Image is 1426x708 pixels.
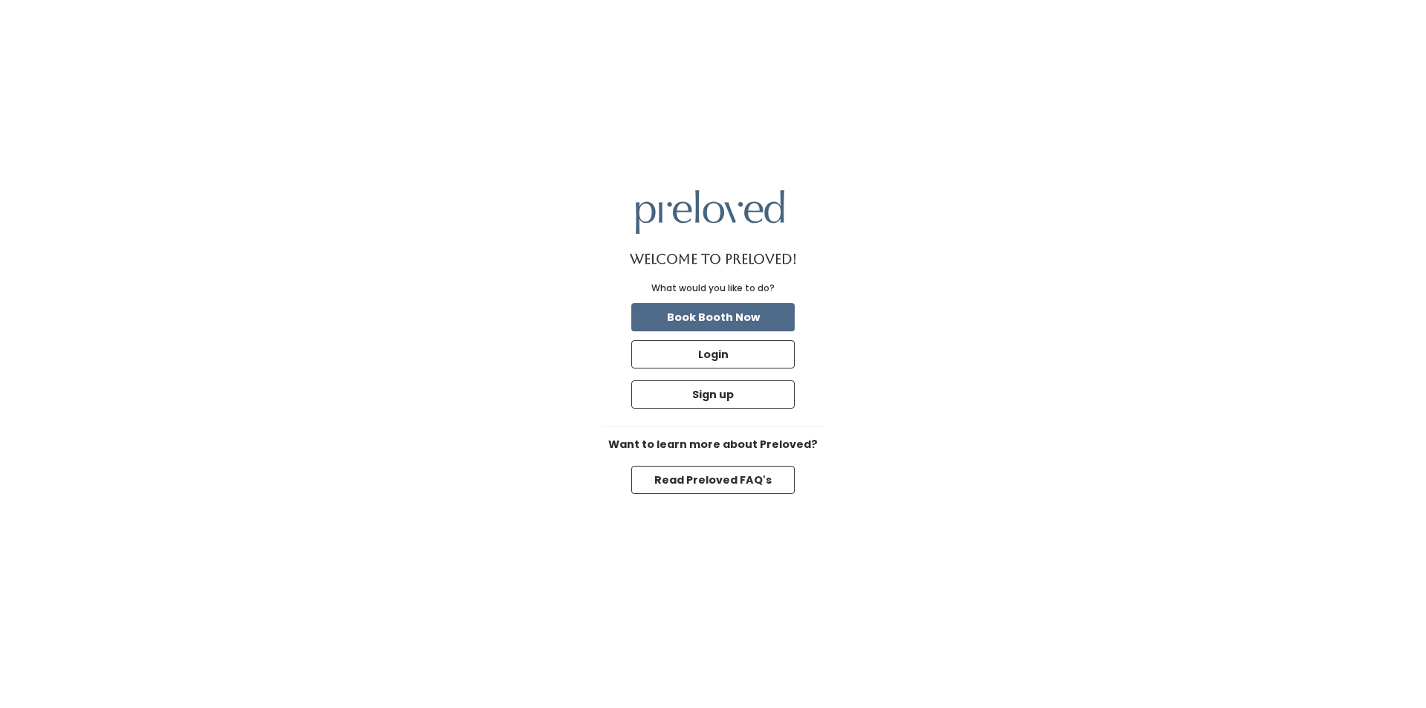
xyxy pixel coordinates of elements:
[628,377,798,412] a: Sign up
[631,466,795,494] button: Read Preloved FAQ's
[636,190,784,234] img: preloved logo
[630,252,797,267] h1: Welcome to Preloved!
[631,380,795,409] button: Sign up
[631,303,795,331] button: Book Booth Now
[602,439,824,451] h6: Want to learn more about Preloved?
[631,340,795,368] button: Login
[651,282,775,295] div: What would you like to do?
[628,337,798,371] a: Login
